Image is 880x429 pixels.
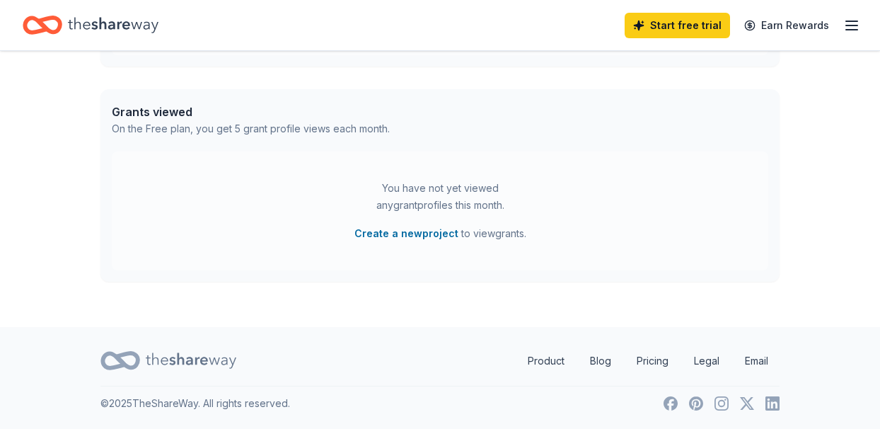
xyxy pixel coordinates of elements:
[736,13,838,38] a: Earn Rewards
[579,347,623,375] a: Blog
[734,347,780,375] a: Email
[683,347,731,375] a: Legal
[100,395,290,412] p: © 2025 TheShareWay. All rights reserved.
[625,347,680,375] a: Pricing
[352,180,528,214] div: You have not yet viewed any grant profiles this month.
[23,8,158,42] a: Home
[625,13,730,38] a: Start free trial
[516,347,780,375] nav: quick links
[516,347,576,375] a: Product
[354,225,458,242] button: Create a newproject
[112,120,390,137] div: On the Free plan, you get 5 grant profile views each month.
[112,103,390,120] div: Grants viewed
[354,225,526,242] span: to view grants .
